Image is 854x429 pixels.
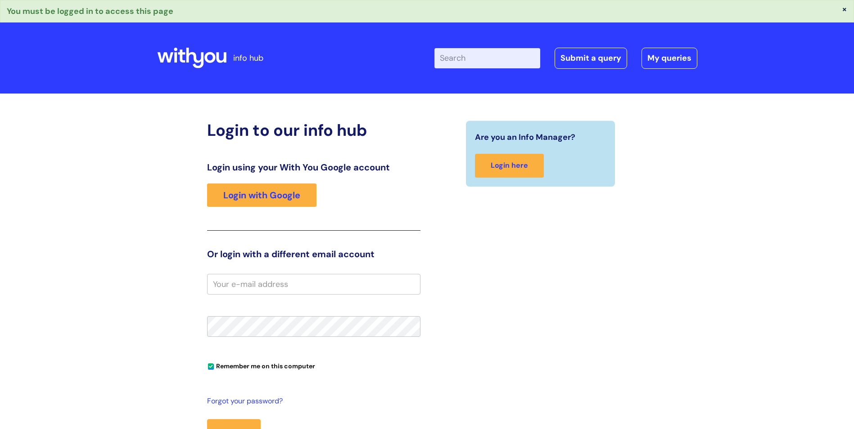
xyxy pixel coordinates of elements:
a: Login with Google [207,183,316,207]
h3: Or login with a different email account [207,249,420,259]
input: Search [434,48,540,68]
p: info hub [233,51,263,65]
input: Remember me on this computer [208,364,214,370]
h2: Login to our info hub [207,121,420,140]
h3: Login using your With You Google account [207,162,420,173]
a: Login here [475,154,544,178]
a: Submit a query [555,48,627,68]
div: You can uncheck this option if you're logging in from a shared device [207,358,420,373]
input: Your e-mail address [207,274,420,295]
span: Are you an Info Manager? [475,130,575,144]
label: Remember me on this computer [207,360,315,370]
button: × [842,5,847,13]
a: Forgot your password? [207,395,416,408]
a: My queries [642,48,697,68]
